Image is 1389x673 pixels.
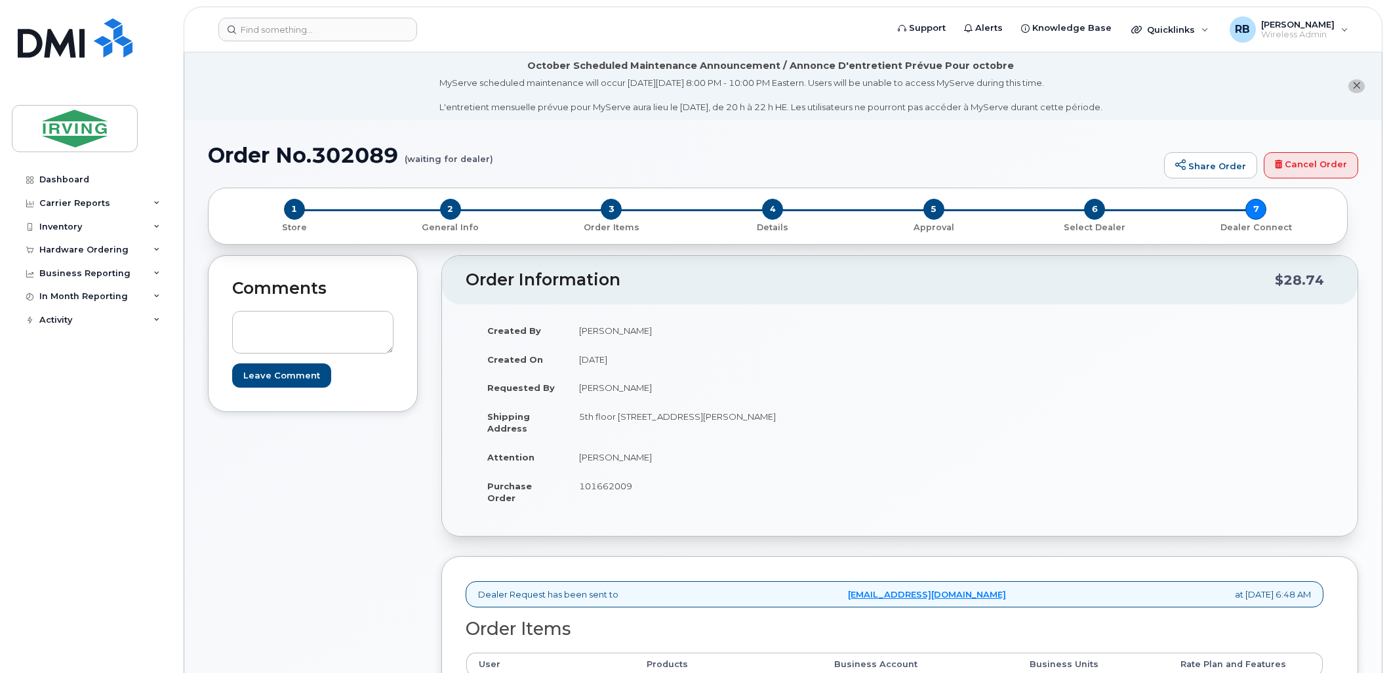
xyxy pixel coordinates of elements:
button: close notification [1348,79,1365,93]
a: 3 Order Items [531,220,692,234]
td: [PERSON_NAME] [567,443,890,472]
h2: Order Items [466,619,1323,639]
h2: Order Information [466,271,1275,289]
span: 1 [284,199,305,220]
a: 2 General Info [370,220,531,234]
td: [PERSON_NAME] [567,373,890,402]
a: [EMAIL_ADDRESS][DOMAIN_NAME] [848,588,1006,601]
a: Share Order [1164,152,1257,178]
span: 101662009 [579,481,632,491]
a: 1 Store [219,220,370,234]
p: Select Dealer [1020,222,1171,234]
span: 2 [440,199,461,220]
div: October Scheduled Maintenance Announcement / Annonce D'entretient Prévue Pour octobre [527,59,1014,73]
a: 4 Details [692,220,853,234]
strong: Attention [487,452,534,462]
span: 3 [601,199,622,220]
span: 4 [762,199,783,220]
strong: Requested By [487,382,555,393]
td: 5th floor [STREET_ADDRESS][PERSON_NAME] [567,402,890,443]
div: MyServe scheduled maintenance will occur [DATE][DATE] 8:00 PM - 10:00 PM Eastern. Users will be u... [439,77,1102,113]
div: Dealer Request has been sent to at [DATE] 6:48 AM [466,581,1323,608]
input: Leave Comment [232,363,331,388]
div: $28.74 [1275,268,1324,293]
span: 5 [923,199,944,220]
h1: Order No.302089 [208,144,1157,167]
strong: Shipping Address [487,411,530,434]
strong: Created On [487,354,543,365]
p: Details [697,222,848,234]
a: Cancel Order [1264,152,1358,178]
h2: Comments [232,279,393,298]
a: 6 Select Dealer [1015,220,1176,234]
td: [DATE] [567,345,890,374]
span: 6 [1084,199,1105,220]
p: Approval [858,222,1009,234]
p: General Info [375,222,526,234]
strong: Created By [487,325,541,336]
p: Store [224,222,365,234]
a: 5 Approval [853,220,1015,234]
strong: Purchase Order [487,481,532,504]
td: [PERSON_NAME] [567,316,890,345]
small: (waiting for dealer) [405,144,493,164]
p: Order Items [536,222,687,234]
